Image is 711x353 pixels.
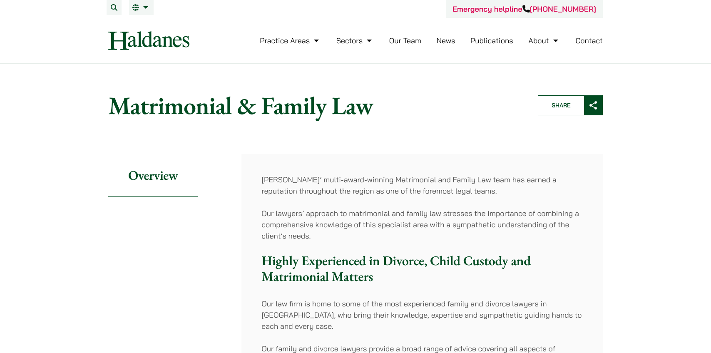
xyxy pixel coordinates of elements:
a: Contact [575,36,603,45]
a: Practice Areas [260,36,321,45]
a: Emergency helpline[PHONE_NUMBER] [452,4,596,14]
p: Our law firm is home to some of the most experienced family and divorce lawyers in [GEOGRAPHIC_DA... [261,298,583,332]
button: Share [538,95,603,115]
a: Sectors [336,36,374,45]
img: Logo of Haldanes [108,31,189,50]
a: Publications [470,36,513,45]
a: About [528,36,560,45]
a: News [437,36,455,45]
h3: Highly Experienced in Divorce, Child Custody and Matrimonial Matters [261,253,583,285]
a: Our Team [389,36,421,45]
h2: Overview [108,154,198,197]
a: EN [132,4,150,11]
p: [PERSON_NAME]’ multi-award-winning Matrimonial and Family Law team has earned a reputation throug... [261,174,583,196]
h1: Matrimonial & Family Law [108,90,524,120]
p: Our lawyers’ approach to matrimonial and family law stresses the importance of combining a compre... [261,208,583,241]
span: Share [538,96,584,115]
